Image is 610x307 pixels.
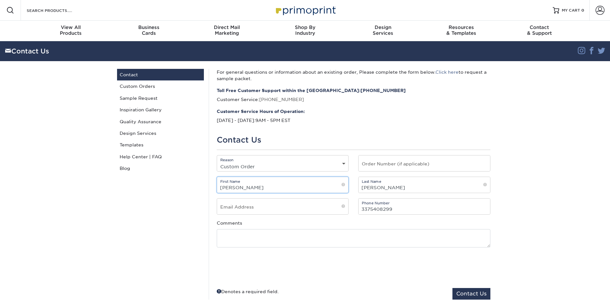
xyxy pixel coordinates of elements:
[217,69,490,82] p: For general questions or information about an existing order, Please complete the form below. to ...
[500,24,578,36] div: & Support
[117,69,204,80] a: Contact
[217,135,490,145] h1: Contact Us
[259,97,304,102] a: [PHONE_NUMBER]
[32,21,110,41] a: View AllProducts
[435,70,459,75] a: Click here
[217,118,255,123] span: [DATE] - [DATE]:
[344,21,422,41] a: DesignServices
[217,220,242,226] label: Comments
[422,24,500,36] div: & Templates
[500,24,578,30] span: Contact
[266,24,344,30] span: Shop By
[32,24,110,30] span: View All
[117,104,204,116] a: Inspiration Gallery
[393,255,479,277] iframe: reCAPTCHA
[266,24,344,36] div: Industry
[422,21,500,41] a: Resources& Templates
[2,287,55,305] iframe: Google Customer Reviews
[360,88,406,93] a: [PHONE_NUMBER]
[117,139,204,151] a: Templates
[26,6,89,14] input: SEARCH PRODUCTS.....
[266,21,344,41] a: Shop ByIndustry
[117,127,204,139] a: Design Services
[344,24,422,36] div: Services
[273,3,337,17] img: Primoprint
[188,24,266,36] div: Marketing
[188,24,266,30] span: Direct Mail
[110,21,188,41] a: BusinessCards
[581,8,584,13] span: 0
[117,92,204,104] a: Sample Request
[562,8,580,13] span: MY CART
[344,24,422,30] span: Design
[217,87,490,103] p: Customer Service:
[217,108,490,115] strong: Customer Service Hours of Operation:
[32,24,110,36] div: Products
[110,24,188,30] span: Business
[452,288,490,300] button: Contact Us
[188,21,266,41] a: Direct MailMarketing
[110,24,188,36] div: Cards
[117,163,204,174] a: Blog
[117,80,204,92] a: Custom Orders
[422,24,500,30] span: Resources
[217,108,490,124] p: 9AM - 5PM EST
[217,288,279,295] div: Denotes a required field.
[117,116,204,127] a: Quality Assurance
[500,21,578,41] a: Contact& Support
[217,87,490,94] strong: Toll Free Customer Support within the [GEOGRAPHIC_DATA]:
[117,151,204,163] a: Help Center | FAQ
